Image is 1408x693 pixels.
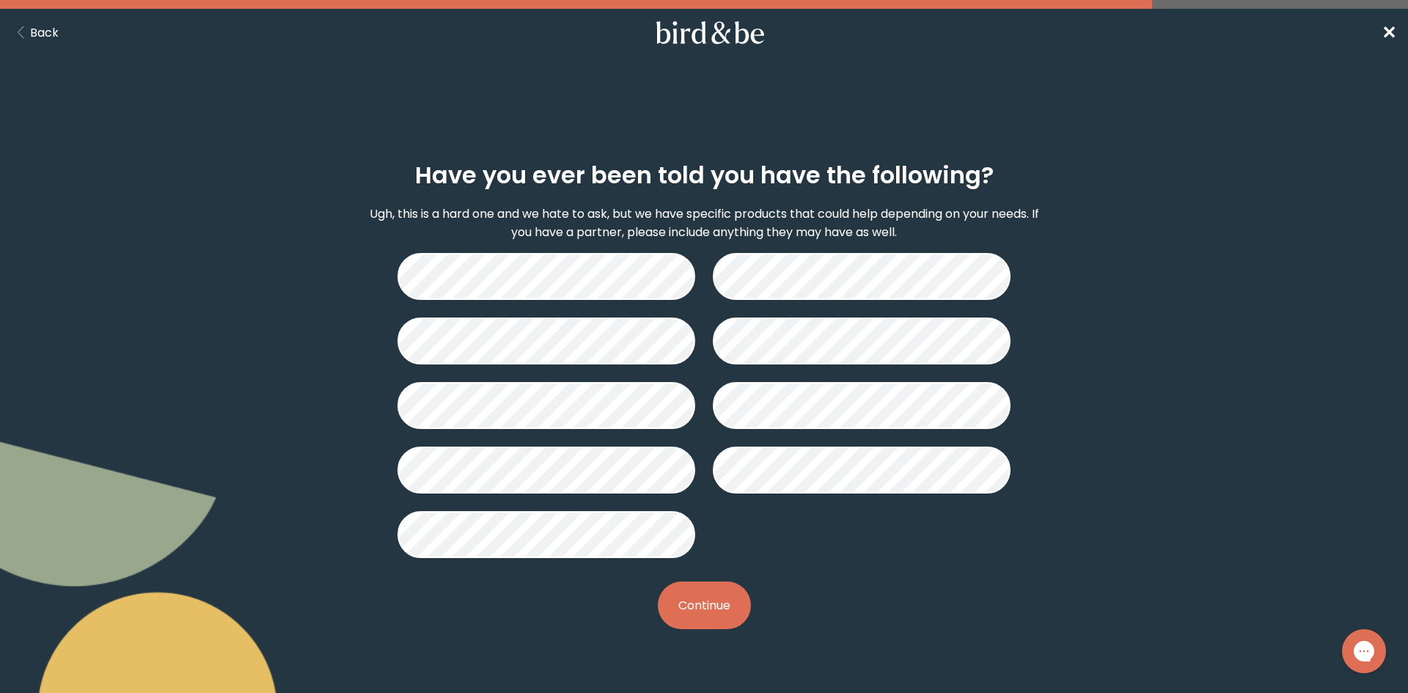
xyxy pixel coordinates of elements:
a: ✕ [1382,20,1396,45]
button: Continue [658,582,751,629]
p: Ugh, this is a hard one and we hate to ask, but we have specific products that could help dependi... [364,205,1044,241]
button: Back Button [12,23,59,42]
span: ✕ [1382,21,1396,45]
h2: Have you ever been told you have the following? [415,158,994,193]
iframe: Gorgias live chat messenger [1335,624,1393,678]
